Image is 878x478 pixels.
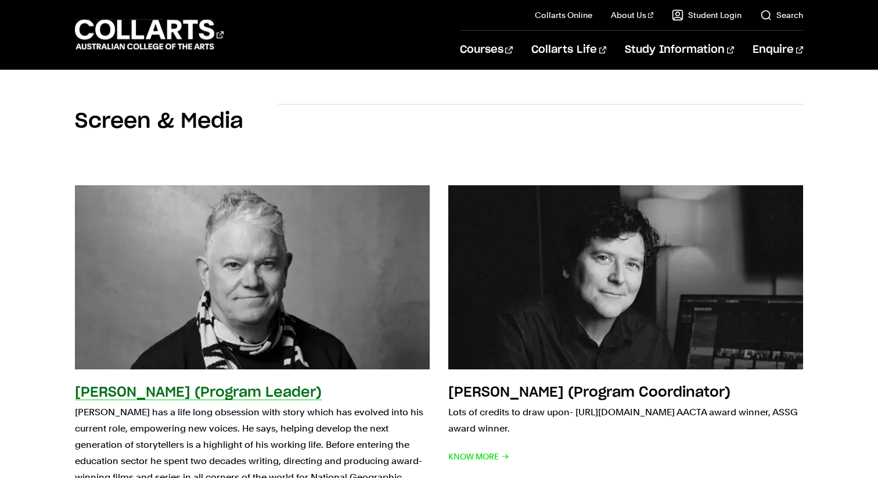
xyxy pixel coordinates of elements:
[535,9,592,21] a: Collarts Online
[75,109,243,134] h2: Screen & Media
[672,9,742,21] a: Student Login
[448,386,731,400] h2: [PERSON_NAME] (Program Coordinator)
[625,31,734,69] a: Study Information
[760,9,803,21] a: Search
[611,9,654,21] a: About Us
[75,386,322,400] h2: [PERSON_NAME] (Program Leader)
[753,31,803,69] a: Enquire
[448,448,509,465] span: Know More
[460,31,513,69] a: Courses
[531,31,606,69] a: Collarts Life
[448,404,803,437] p: Lots of credits to draw upon- [URL][DOMAIN_NAME] AACTA award winner, ASSG award winner.
[75,18,224,51] div: Go to homepage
